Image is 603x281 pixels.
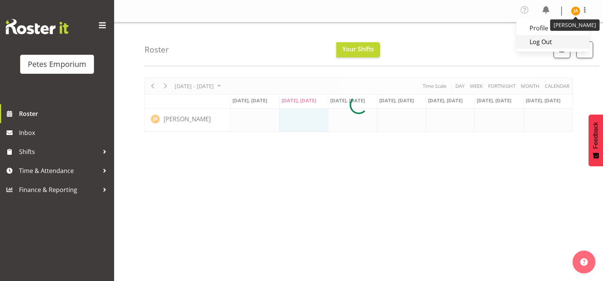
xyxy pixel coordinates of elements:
a: Profile [516,21,589,35]
button: Feedback - Show survey [589,114,603,166]
span: Inbox [19,127,110,138]
a: Log Out [516,35,589,49]
h4: Roster [145,45,169,54]
span: Your Shifts [342,45,374,53]
span: Shifts [19,146,99,157]
span: Roster [19,108,110,119]
img: Rosterit website logo [6,19,68,34]
button: Your Shifts [336,42,380,57]
div: Petes Emporium [28,59,86,70]
span: Time & Attendance [19,165,99,176]
img: help-xxl-2.png [580,258,588,266]
img: jeseryl-armstrong10788.jpg [571,6,580,16]
span: Feedback [592,122,599,149]
span: Finance & Reporting [19,184,99,195]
